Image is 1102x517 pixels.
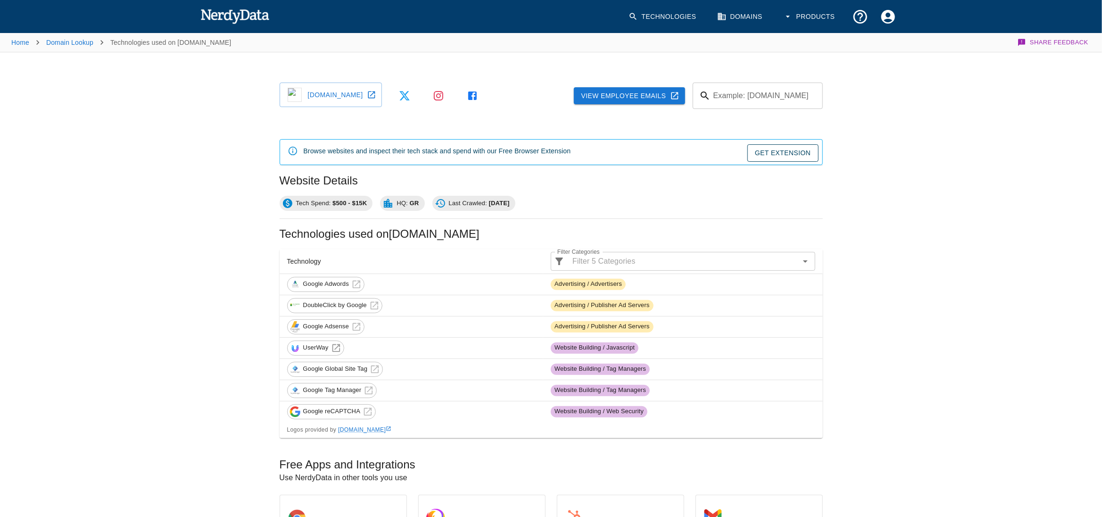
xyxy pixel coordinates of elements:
[423,86,454,105] a: instagram link
[280,226,823,242] h2: Technologies used on [DOMAIN_NAME]
[46,39,93,46] a: Domain Lookup
[298,343,334,352] span: UserWay
[287,341,344,356] a: UserWay
[551,280,626,289] span: Advertising / Advertisers
[574,87,685,105] a: View Employee Emails
[569,255,796,268] input: Filter 5 Categories
[338,426,391,433] a: [DOMAIN_NAME]
[288,88,302,102] img: magnatravel.gr icon
[778,3,843,31] button: Products
[846,3,874,31] button: Support and Documentation
[287,426,392,433] span: Logos provided by
[11,33,231,52] nav: breadcrumb
[290,199,373,208] span: Tech Spend:
[389,86,420,105] a: twitter link
[304,142,571,162] div: Browse websites and inspect their tech stack and spend with our Free Browser Extension
[287,277,365,292] a: Google Adwords
[11,39,29,46] a: Home
[298,280,355,289] span: Google Adwords
[332,200,367,207] b: $500 - $15K
[712,3,770,31] a: Domains
[874,3,902,31] button: Account Settings
[298,407,366,416] span: Google reCAPTCHA
[287,298,382,313] a: DoubleClick by Google
[298,301,372,310] span: DoubleClick by Google
[200,7,270,25] img: NerdyData.com
[551,407,647,416] span: Website Building / Web Security
[443,199,515,208] span: Last Crawled:
[287,404,376,419] a: Google reCAPTCHA
[551,386,650,395] span: Website Building / Tag Managers
[287,319,365,334] a: Google Adsense
[457,86,488,105] a: facebook link
[298,386,367,395] span: Google Tag Manager
[551,343,638,352] span: Website Building / Javascript
[551,322,654,331] span: Advertising / Publisher Ad Servers
[747,144,819,162] a: Get Extension
[391,199,424,208] span: HQ:
[489,200,510,207] b: [DATE]
[280,249,544,274] th: Technology
[557,248,600,256] label: Filter Categories
[551,301,654,310] span: Advertising / Publisher Ad Servers
[280,472,823,484] p: Use NerdyData in other tools you use
[410,200,419,207] b: GR
[287,362,383,377] a: Google Global Site Tag
[298,365,373,374] span: Google Global Site Tag
[298,322,355,331] span: Google Adsense
[1016,33,1091,52] button: Share Feedback
[551,365,650,374] span: Website Building / Tag Managers
[110,38,231,47] p: Technologies used on [DOMAIN_NAME]
[799,255,812,268] button: Open
[287,383,377,398] a: Google Tag Manager
[280,173,823,188] h2: Website Details
[280,457,823,472] h5: Free Apps and Integrations
[280,83,382,107] a: magnatravel.gr icon[DOMAIN_NAME]
[623,3,704,31] a: Technologies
